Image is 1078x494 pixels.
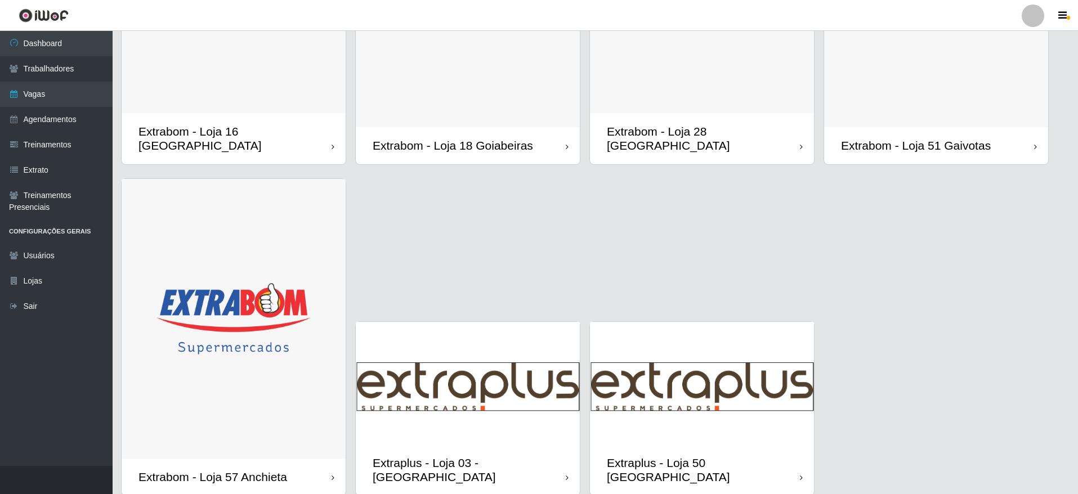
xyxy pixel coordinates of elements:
div: Extrabom - Loja 16 [GEOGRAPHIC_DATA] [138,124,332,152]
div: Extrabom - Loja 28 [GEOGRAPHIC_DATA] [607,124,800,152]
img: CoreUI Logo [19,8,69,23]
div: Extraplus - Loja 50 [GEOGRAPHIC_DATA] [607,456,800,484]
img: cardImg [122,179,346,459]
div: Extrabom - Loja 57 Anchieta [138,470,287,484]
div: Extraplus - Loja 03 - [GEOGRAPHIC_DATA] [373,456,566,484]
img: cardImg [356,322,580,444]
div: Extrabom - Loja 18 Goiabeiras [373,138,533,152]
img: cardImg [590,322,814,444]
div: Extrabom - Loja 51 Gaivotas [841,138,991,152]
